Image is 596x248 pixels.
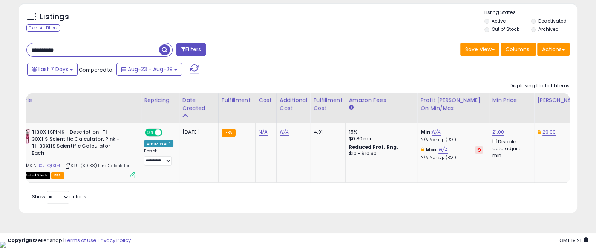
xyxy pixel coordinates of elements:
[32,193,86,200] span: Show: entries
[492,96,531,104] div: Min Price
[420,155,483,160] p: N/A Markup (ROI)
[144,96,176,104] div: Repricing
[64,237,97,244] a: Terms of Use
[280,128,289,136] a: N/A
[417,93,489,123] th: The percentage added to the cost of goods (COGS) that forms the calculator for Min & Max prices.
[38,65,68,73] span: Last 7 Days
[559,237,588,244] span: 2025-09-6 19:21 GMT
[144,149,173,165] div: Preset:
[176,43,206,56] button: Filters
[51,172,64,179] span: FBA
[492,26,519,32] label: Out of Stock
[40,12,69,22] h5: Listings
[349,144,398,150] b: Reduced Prof. Rng.
[349,135,411,142] div: $0.30 min
[280,96,307,112] div: Additional Cost
[27,63,78,76] button: Last 7 Days
[420,96,486,112] div: Profit [PERSON_NAME] on Min/Max
[37,163,63,169] a: B07PQTS1MH
[313,96,342,112] div: Fulfillment Cost
[22,172,50,179] span: All listings that are currently out of stock and unavailable for purchase on Amazon
[313,129,340,135] div: 4.01
[438,146,447,154] a: N/A
[64,163,129,169] span: | SKU: ($9.38) Pink Calculator
[8,237,131,244] div: seller snap | |
[492,137,528,159] div: Disable auto adjust min
[538,26,558,32] label: Archived
[20,96,138,104] div: Title
[501,43,536,56] button: Columns
[79,66,113,73] span: Compared to:
[432,128,441,136] a: N/A
[420,128,432,135] b: Min:
[259,128,268,136] a: N/A
[426,146,439,153] b: Max:
[484,9,577,16] p: Listing States:
[420,137,483,143] p: N/A Markup (ROI)
[32,129,123,158] b: TI30XIISPINK - Description : TI-30XIIS Scientific Calculator, Pink - TI-30XIIS Scientific Calcula...
[510,82,570,90] div: Displaying 1 to 1 of 1 items
[492,128,504,136] a: 21.00
[506,46,529,53] span: Columns
[182,96,215,112] div: Date Created
[349,151,411,157] div: $10 - $10.90
[144,140,173,147] div: Amazon AI *
[98,237,131,244] a: Privacy Policy
[182,129,213,135] div: [DATE]
[460,43,499,56] button: Save View
[128,65,173,73] span: Aug-23 - Aug-29
[26,24,60,32] div: Clear All Filters
[259,96,273,104] div: Cost
[222,96,252,104] div: Fulfillment
[349,104,353,111] small: Amazon Fees.
[222,129,236,137] small: FBA
[537,43,570,56] button: Actions
[146,129,155,136] span: ON
[116,63,182,76] button: Aug-23 - Aug-29
[8,237,35,244] strong: Copyright
[492,18,506,24] label: Active
[542,128,556,136] a: 29.99
[349,129,411,135] div: 15%
[349,96,414,104] div: Amazon Fees
[537,96,582,104] div: [PERSON_NAME]
[538,18,566,24] label: Deactivated
[161,129,173,136] span: OFF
